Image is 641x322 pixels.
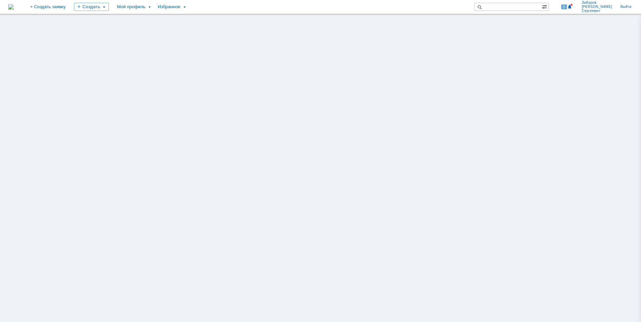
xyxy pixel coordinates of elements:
div: Создать [74,3,109,11]
img: logo [8,4,14,10]
span: Расширенный поиск [542,3,549,10]
span: 5 [561,4,567,9]
a: Перейти на домашнюю страницу [8,4,14,10]
span: Зиборов [582,1,612,5]
span: [PERSON_NAME] [582,5,612,9]
span: Сергеевич [582,9,612,13]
